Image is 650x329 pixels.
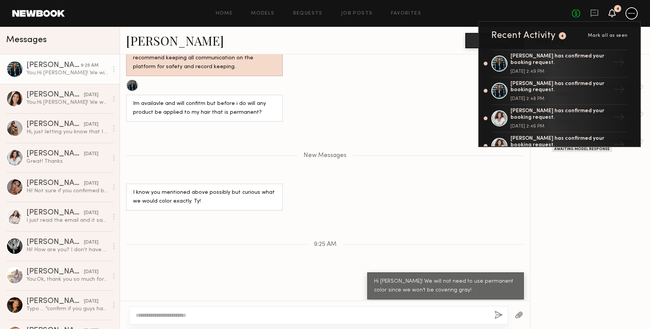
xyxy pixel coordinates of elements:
div: [PERSON_NAME] [26,180,84,187]
a: [PERSON_NAME] has confirmed your booking request.[DATE] 2:48 PM→ [491,78,628,105]
div: 4 [616,7,619,11]
div: You: Hi [PERSON_NAME]! We wanted to reach back out and see if you're available for this shoot. We... [26,99,108,106]
div: [PERSON_NAME] [26,91,84,99]
div: [DATE] [84,210,98,217]
div: You: Hi [PERSON_NAME]! We will not need to use permanent color since we won't be covering gray! [26,69,108,77]
div: Hi, just letting you know that I sent over the Hair selfie and intro video. Thank you so much for... [26,128,108,136]
a: Models [251,11,274,16]
div: [PERSON_NAME] [26,121,84,128]
div: [DATE] [84,151,98,158]
div: Hi [PERSON_NAME]! We will not need to use permanent color since we won't be covering gray! [374,277,517,295]
div: → [610,54,628,74]
div: [DATE] 2:48 PM [510,97,610,101]
div: 9:25 AM [81,62,98,69]
div: → [610,81,628,101]
a: [PERSON_NAME] has confirmed your booking request.[DATE] 2:46 PM→ [491,105,628,133]
div: [DATE] [84,92,98,99]
div: [PERSON_NAME] [26,268,84,276]
div: [DATE] 2:46 PM [510,124,610,129]
div: [DATE] [84,121,98,128]
div: [DATE] [84,180,98,187]
a: Book model [465,37,524,43]
div: I just read the email and it says the color is more permanent in the two weeks that was said in t... [26,217,108,224]
div: [PERSON_NAME] has confirmed your booking request. [510,81,610,94]
div: Hey! Looks like you’re trying to take the conversation off Newbook. Unless absolutely necessary, ... [133,37,276,72]
div: Recent Activity [491,31,556,40]
div: [DATE] 2:49 PM [510,69,610,74]
div: 4 [561,34,564,38]
a: [PERSON_NAME] [126,32,224,49]
div: [PERSON_NAME] [26,150,84,158]
span: Mark all as seen [588,33,628,38]
span: New Messages [304,152,346,159]
button: Book model [465,33,524,48]
a: [PERSON_NAME] has confirmed your booking request.→ [491,133,628,160]
a: Favorites [391,11,421,16]
div: [PERSON_NAME] has confirmed your booking request. [510,108,610,121]
div: Hi! How are you? I don’t have any gray hair! I have natural blonde hair with highlights. I’m base... [26,246,108,254]
div: [PERSON_NAME] [26,298,84,305]
div: Great! Thanks [26,158,108,165]
div: [PERSON_NAME] [26,239,84,246]
div: [DATE] [84,239,98,246]
div: [PERSON_NAME] [26,62,81,69]
div: [DATE] [84,298,98,305]
div: [PERSON_NAME] has confirmed your booking request. [510,53,610,66]
div: → [610,108,628,128]
a: [PERSON_NAME] has confirmed your booking request.[DATE] 2:49 PM→ [491,49,628,78]
span: Messages [6,36,47,44]
div: [PERSON_NAME] has confirmed your booking request. [510,136,610,149]
div: [PERSON_NAME] [26,209,84,217]
div: → [610,136,628,156]
div: I know you mentioned above possibly but curious what we would color exactly. Ty! [133,188,276,206]
div: Im availavle and will confitm but before i do will any product be applied to my hair that is perm... [133,100,276,117]
div: You: Ok, thank you so much for the reply! :) [26,276,108,283]
a: Requests [293,11,323,16]
a: Job Posts [341,11,373,16]
div: Hi! Not sure if you confirmed bookings already, but wanted to let you know I just got back [DATE]... [26,187,108,195]
div: [DATE] [84,268,98,276]
a: Home [216,11,233,16]
span: 9:25 AM [314,241,336,248]
div: Awaiting Model Response [552,146,612,152]
div: Typo … “confirm if you guys have booked”. [26,305,108,313]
